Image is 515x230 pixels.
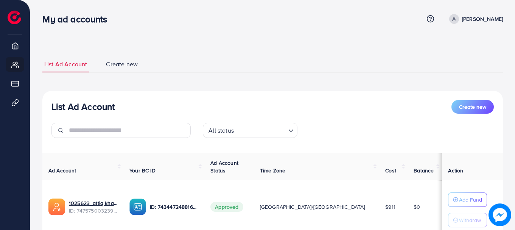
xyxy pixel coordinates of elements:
[260,203,365,211] span: [GEOGRAPHIC_DATA]/[GEOGRAPHIC_DATA]
[459,103,486,111] span: Create new
[260,167,285,174] span: Time Zone
[48,167,76,174] span: Ad Account
[203,123,297,138] div: Search for option
[414,203,420,211] span: $0
[48,199,65,215] img: ic-ads-acc.e4c84228.svg
[8,11,21,24] img: logo
[459,195,482,204] p: Add Fund
[446,14,503,24] a: [PERSON_NAME]
[462,14,503,23] p: [PERSON_NAME]
[451,100,494,114] button: Create new
[448,192,487,207] button: Add Fund
[129,167,156,174] span: Your BC ID
[448,213,487,227] button: Withdraw
[51,101,115,112] h3: List Ad Account
[69,199,117,215] div: <span class='underline'>1025623_attiq khan_1740583699648</span></br>7475750032390717441
[236,124,285,136] input: Search for option
[129,199,146,215] img: ic-ba-acc.ded83a64.svg
[385,167,396,174] span: Cost
[69,207,117,214] span: ID: 7475750032390717441
[210,202,243,212] span: Approved
[210,159,238,174] span: Ad Account Status
[42,14,113,25] h3: My ad accounts
[207,125,235,136] span: All status
[489,203,511,226] img: image
[448,167,463,174] span: Action
[69,199,117,207] a: 1025623_attiq khan_1740583699648
[150,202,198,211] p: ID: 7434472488169930769
[106,60,138,69] span: Create new
[459,216,481,225] p: Withdraw
[385,203,395,211] span: $911
[44,60,87,69] span: List Ad Account
[414,167,434,174] span: Balance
